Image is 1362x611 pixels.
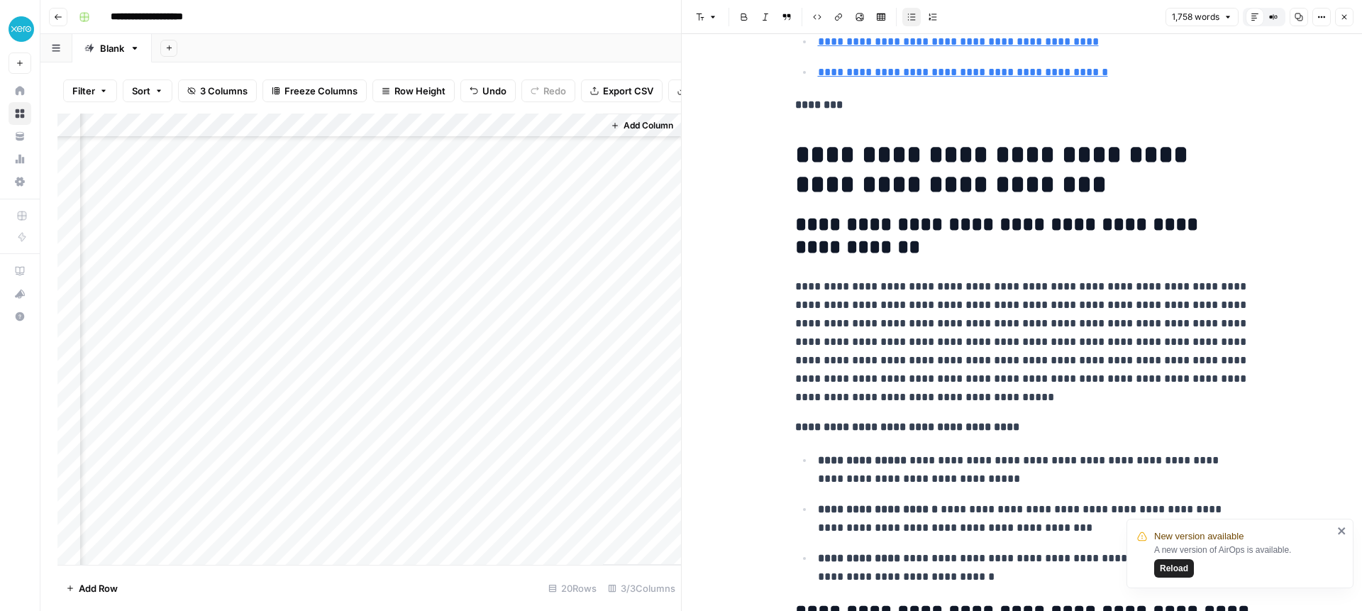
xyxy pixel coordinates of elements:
div: What's new? [9,283,31,304]
button: Redo [521,79,575,102]
a: Browse [9,102,31,125]
span: Freeze Columns [284,84,358,98]
div: 20 Rows [543,577,602,600]
div: A new version of AirOps is available. [1154,544,1333,578]
button: Sort [123,79,172,102]
span: Reload [1160,562,1188,575]
span: Filter [72,84,95,98]
img: XeroOps Logo [9,16,34,42]
span: Redo [543,84,566,98]
button: What's new? [9,282,31,305]
span: 3 Columns [200,84,248,98]
div: Blank [100,41,124,55]
span: Export CSV [603,84,653,98]
button: Add Row [57,577,126,600]
span: New version available [1154,529,1244,544]
button: 1,758 words [1166,8,1239,26]
span: 1,758 words [1172,11,1219,23]
a: Your Data [9,125,31,148]
span: Add Row [79,581,118,595]
button: close [1337,525,1347,536]
button: 3 Columns [178,79,257,102]
button: Export CSV [581,79,663,102]
a: Settings [9,170,31,193]
a: Usage [9,148,31,170]
span: Undo [482,84,506,98]
button: Filter [63,79,117,102]
button: Freeze Columns [262,79,367,102]
a: Home [9,79,31,102]
button: Workspace: XeroOps [9,11,31,47]
a: AirOps Academy [9,260,31,282]
button: Add Column [605,116,679,135]
span: Add Column [624,119,673,132]
button: Undo [460,79,516,102]
button: Help + Support [9,305,31,328]
button: Row Height [372,79,455,102]
span: Sort [132,84,150,98]
a: Blank [72,34,152,62]
div: 3/3 Columns [602,577,681,600]
button: Reload [1154,559,1194,578]
span: Row Height [394,84,445,98]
